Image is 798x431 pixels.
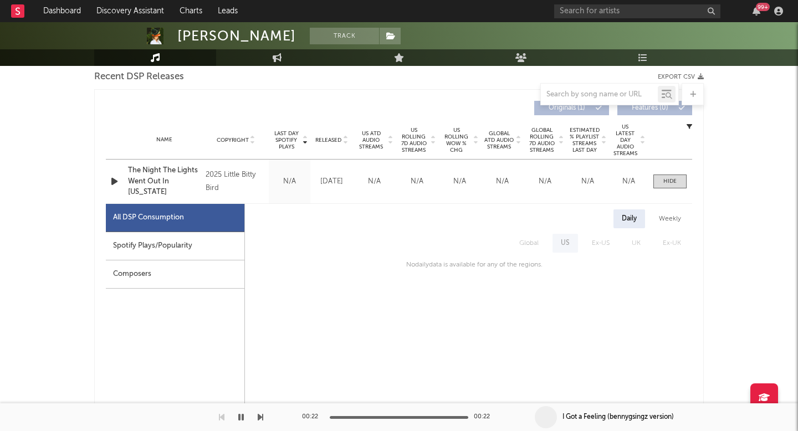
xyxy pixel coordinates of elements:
[106,232,244,260] div: Spotify Plays/Popularity
[617,101,692,115] button: Features(0)
[395,258,543,271] div: No daily data is available for any of the regions.
[562,412,674,422] div: I Got a Feeling (bennygsingz version)
[106,260,244,289] div: Composers
[398,176,436,187] div: N/A
[398,127,429,153] span: US Rolling 7D Audio Streams
[612,124,638,157] span: US Latest Day Audio Streams
[526,127,557,153] span: Global Rolling 7D Audio Streams
[128,165,200,198] a: The Night The Lights Went Out In [US_STATE]
[474,411,496,424] div: 00:22
[554,4,720,18] input: Search for artists
[753,7,760,16] button: 99+
[541,105,592,111] span: Originals ( 1 )
[356,130,386,150] span: US ATD Audio Streams
[526,176,564,187] div: N/A
[313,176,350,187] div: [DATE]
[484,130,514,150] span: Global ATD Audio Streams
[613,209,645,228] div: Daily
[302,411,324,424] div: 00:22
[651,209,689,228] div: Weekly
[315,137,341,143] span: Released
[569,176,606,187] div: N/A
[113,211,184,224] div: All DSP Consumption
[612,176,645,187] div: N/A
[310,28,379,44] button: Track
[272,130,301,150] span: Last Day Spotify Plays
[569,127,600,153] span: Estimated % Playlist Streams Last Day
[272,176,308,187] div: N/A
[94,70,184,84] span: Recent DSP Releases
[217,137,249,143] span: Copyright
[128,136,200,144] div: Name
[658,74,704,80] button: Export CSV
[541,90,658,99] input: Search by song name or URL
[441,127,472,153] span: US Rolling WoW % Chg
[484,176,521,187] div: N/A
[756,3,770,11] div: 99 +
[625,105,676,111] span: Features ( 0 )
[441,176,478,187] div: N/A
[356,176,393,187] div: N/A
[206,168,266,195] div: 2025 Little Bitty Bird
[177,28,296,44] div: [PERSON_NAME]
[534,101,609,115] button: Originals(1)
[106,204,244,232] div: All DSP Consumption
